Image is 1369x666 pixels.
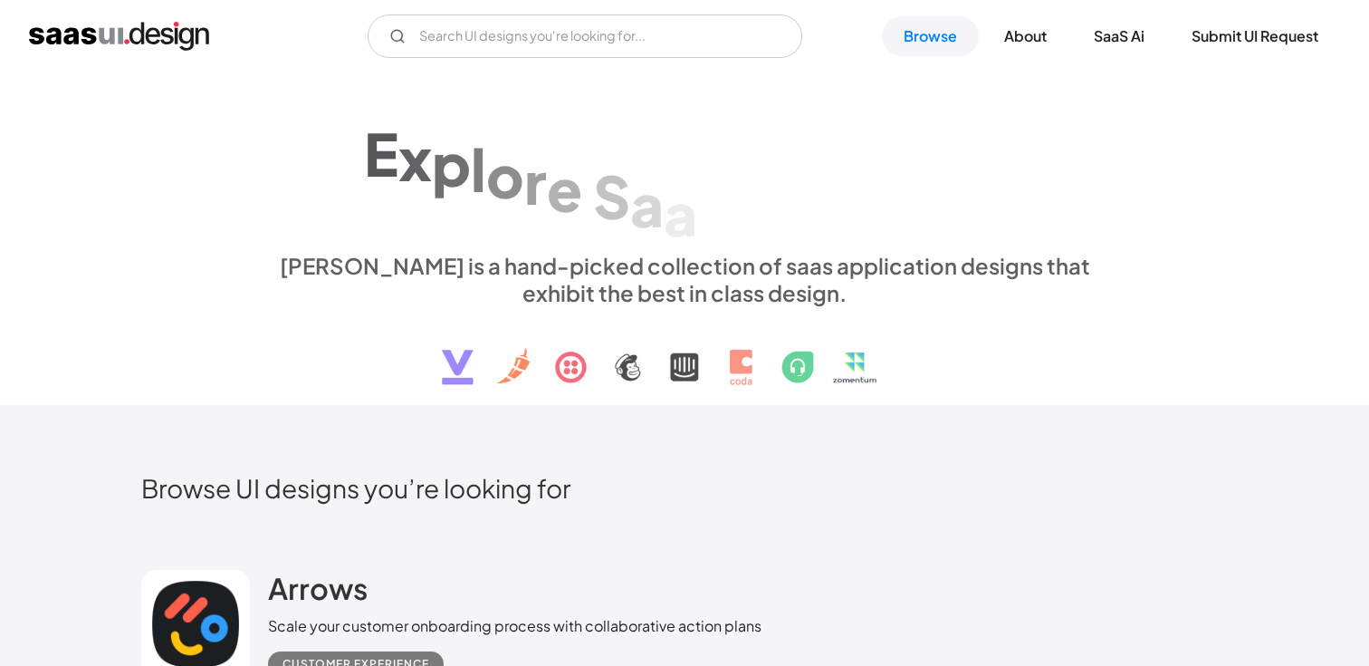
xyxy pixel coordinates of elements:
div: a [630,169,664,239]
img: text, icon, saas logo [410,306,959,401]
div: S [593,161,630,231]
input: Search UI designs you're looking for... [368,14,802,58]
div: r [524,147,547,217]
div: p [432,128,471,198]
h2: Arrows [268,570,368,606]
a: About [982,16,1068,56]
h1: Explore SaaS UI design patterns & interactions. [268,95,1101,235]
a: Browse [882,16,979,56]
div: l [471,134,486,204]
div: Scale your customer onboarding process with collaborative action plans [268,615,761,637]
a: home [29,22,209,51]
a: Arrows [268,570,368,615]
div: x [398,123,432,193]
a: SaaS Ai [1072,16,1166,56]
div: e [547,154,582,224]
h2: Browse UI designs you’re looking for [141,472,1228,504]
a: Submit UI Request [1170,16,1340,56]
div: [PERSON_NAME] is a hand-picked collection of saas application designs that exhibit the best in cl... [268,252,1101,306]
div: E [364,118,398,188]
div: o [486,140,524,209]
div: a [664,178,697,247]
form: Email Form [368,14,802,58]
